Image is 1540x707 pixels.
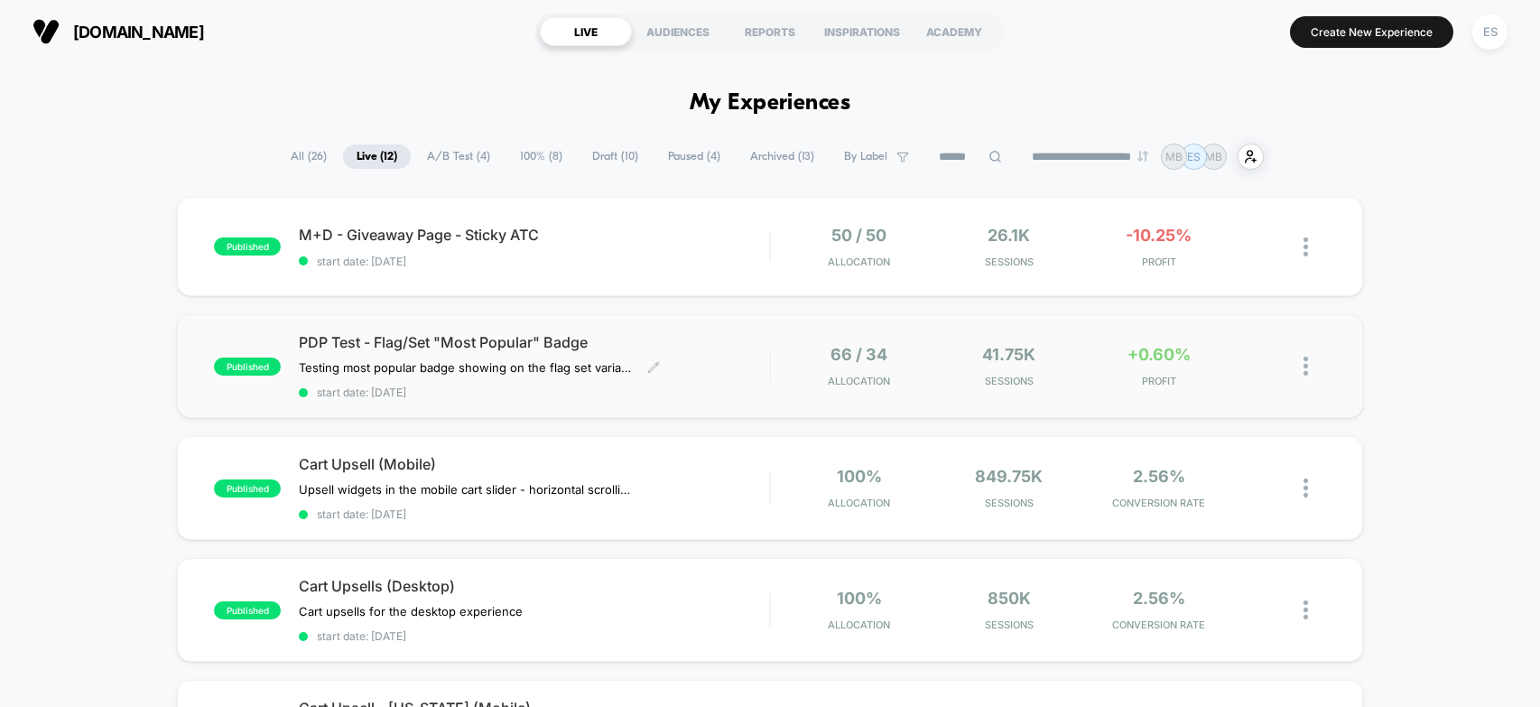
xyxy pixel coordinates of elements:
[988,226,1030,245] span: 26.1k
[632,17,724,46] div: AUDIENCES
[837,467,882,486] span: 100%
[830,345,887,364] span: 66 / 34
[828,375,890,387] span: Allocation
[506,144,576,169] span: 100% ( 8 )
[413,144,504,169] span: A/B Test ( 4 )
[1303,357,1308,376] img: close
[299,507,769,521] span: start date: [DATE]
[1165,150,1183,163] p: MB
[214,601,281,619] span: published
[1089,375,1229,387] span: PROFIT
[1303,479,1308,498] img: close
[828,256,890,268] span: Allocation
[1303,237,1308,256] img: close
[27,17,209,46] button: [DOMAIN_NAME]
[1205,150,1222,163] p: MB
[831,226,886,245] span: 50 / 50
[1089,619,1229,631] span: CONVERSION RATE
[1303,600,1308,619] img: close
[299,604,523,619] span: Cart upsells for the desktop experience
[277,144,340,169] span: All ( 26 )
[1187,150,1201,163] p: ES
[828,619,890,631] span: Allocation
[939,497,1080,509] span: Sessions
[1089,256,1229,268] span: PROFIT
[654,144,734,169] span: Paused ( 4 )
[540,17,632,46] div: LIVE
[837,589,882,608] span: 100%
[844,150,887,163] span: By Label
[299,333,769,351] span: PDP Test - Flag/Set "Most Popular" Badge
[343,144,411,169] span: Live ( 12 )
[1089,497,1229,509] span: CONVERSION RATE
[690,90,851,116] h1: My Experiences
[73,23,204,42] span: [DOMAIN_NAME]
[1472,14,1508,50] div: ES
[939,256,1080,268] span: Sessions
[1133,589,1185,608] span: 2.56%
[214,479,281,498] span: published
[32,18,60,45] img: Visually logo
[299,455,769,473] span: Cart Upsell (Mobile)
[299,386,769,399] span: start date: [DATE]
[1137,151,1148,162] img: end
[299,255,769,268] span: start date: [DATE]
[1290,16,1453,48] button: Create New Experience
[299,482,634,497] span: Upsell widgets in the mobile cart slider - horizontal scrolling products
[908,17,1000,46] div: ACADEMY
[724,17,816,46] div: REPORTS
[299,629,769,643] span: start date: [DATE]
[299,577,769,595] span: Cart Upsells (Desktop)
[988,589,1031,608] span: 850k
[982,345,1035,364] span: 41.75k
[579,144,652,169] span: Draft ( 10 )
[299,360,634,375] span: Testing most popular badge showing on the flag set variant with "best value" and "bundle and save"
[214,237,281,256] span: published
[828,497,890,509] span: Allocation
[939,619,1080,631] span: Sessions
[299,226,769,244] span: M+D - Giveaway Page - Sticky ATC
[1133,467,1185,486] span: 2.56%
[1126,226,1192,245] span: -10.25%
[816,17,908,46] div: INSPIRATIONS
[1127,345,1191,364] span: +0.60%
[1467,14,1513,51] button: ES
[939,375,1080,387] span: Sessions
[737,144,828,169] span: Archived ( 13 )
[214,358,281,376] span: published
[975,467,1043,486] span: 849.75k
